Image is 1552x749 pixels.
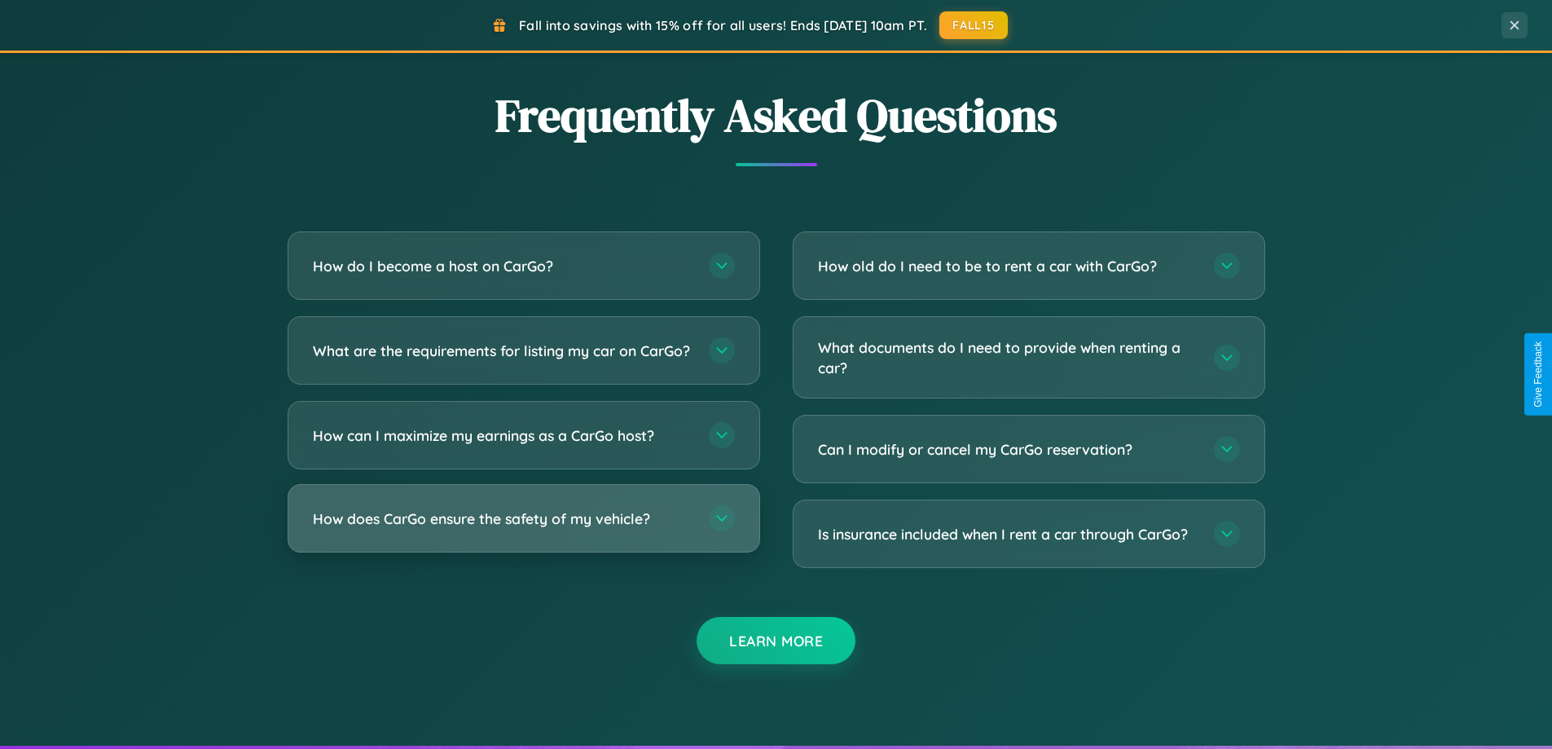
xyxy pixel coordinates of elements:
[313,425,692,446] h3: How can I maximize my earnings as a CarGo host?
[288,84,1265,147] h2: Frequently Asked Questions
[313,256,692,276] h3: How do I become a host on CarGo?
[818,337,1198,377] h3: What documents do I need to provide when renting a car?
[818,524,1198,544] h3: Is insurance included when I rent a car through CarGo?
[313,509,692,529] h3: How does CarGo ensure the safety of my vehicle?
[519,17,927,33] span: Fall into savings with 15% off for all users! Ends [DATE] 10am PT.
[1532,341,1544,408] div: Give Feedback
[818,256,1198,276] h3: How old do I need to be to rent a car with CarGo?
[939,11,1008,39] button: FALL15
[313,341,692,361] h3: What are the requirements for listing my car on CarGo?
[818,439,1198,460] h3: Can I modify or cancel my CarGo reservation?
[697,617,855,664] button: Learn More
